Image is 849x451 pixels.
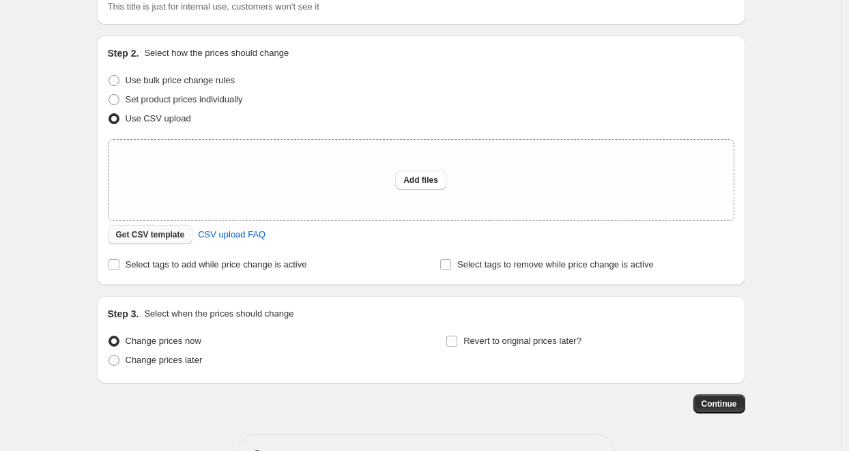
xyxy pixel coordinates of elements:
span: Change prices now [126,336,201,346]
span: Get CSV template [116,229,185,240]
span: Select tags to add while price change is active [126,259,307,270]
h2: Step 2. [108,46,139,60]
span: Select tags to remove while price change is active [457,259,654,270]
a: CSV upload FAQ [190,224,274,246]
span: Use bulk price change rules [126,75,235,85]
button: Add files [395,171,446,190]
span: Revert to original prices later? [463,336,581,346]
span: Use CSV upload [126,113,191,123]
span: Set product prices individually [126,94,243,104]
span: Change prices later [126,355,203,365]
span: CSV upload FAQ [198,228,265,242]
span: Add files [403,175,438,186]
span: This title is just for internal use, customers won't see it [108,1,319,12]
span: Continue [702,398,737,409]
h2: Step 3. [108,307,139,321]
button: Get CSV template [108,225,193,244]
button: Continue [693,394,745,413]
p: Select how the prices should change [144,46,289,60]
p: Select when the prices should change [144,307,293,321]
